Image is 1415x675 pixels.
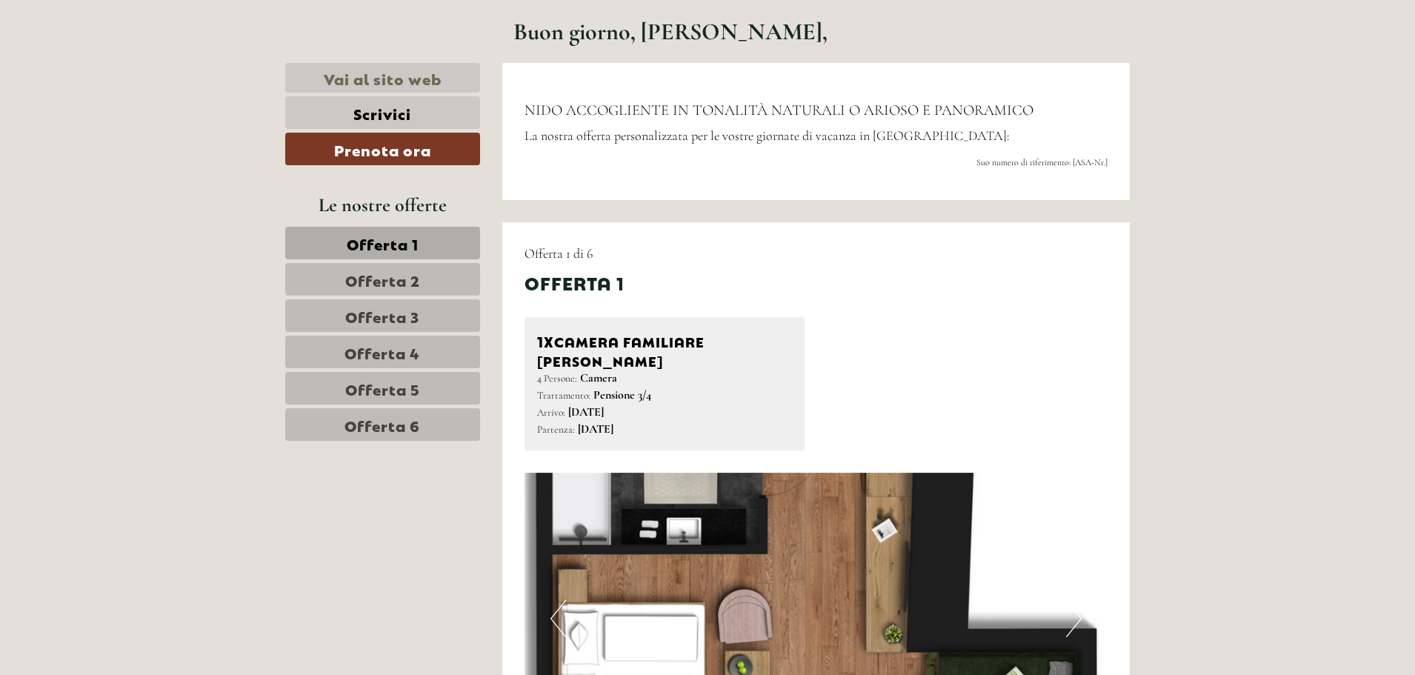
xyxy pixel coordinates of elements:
[537,423,575,436] small: Partenza:
[525,270,625,295] div: Offerta 1
[578,422,613,436] b: [DATE]
[525,102,1033,119] span: NIDO ACCOGLIENTE IN TONALITÀ NATURALI O ARIOSO E PANORAMICO
[11,40,205,85] div: Buon giorno, come possiamo aiutarla?
[345,305,419,326] span: Offerta 3
[259,11,324,36] div: giovedì
[345,378,420,399] span: Offerta 5
[285,191,480,219] div: Le nostre offerte
[347,233,419,253] span: Offerta 1
[593,388,651,402] b: Pensione 3/4
[537,389,590,402] small: Trattamento:
[345,269,420,290] span: Offerta 2
[537,330,554,350] b: 1x
[550,600,566,637] button: Previous
[513,19,828,44] h1: Buon giorno, [PERSON_NAME],
[580,370,617,385] b: Camera
[568,405,604,419] b: [DATE]
[22,43,198,55] div: [GEOGRAPHIC_DATA]
[537,372,577,385] small: 4 Persone:
[22,72,198,82] small: 14:00
[976,157,1108,167] span: Suo numero di riferimento: [ASA-Nr.]
[344,342,420,362] span: Offerta 4
[537,406,565,419] small: Arrivo:
[285,133,480,165] a: Prenota ora
[496,384,584,416] button: Invia
[285,63,480,93] a: Vai al sito web
[525,127,1010,144] span: La nostra offerta personalizzata per le vostre giornate di vacanza in [GEOGRAPHIC_DATA]:
[285,96,480,129] a: Scrivici
[537,330,793,370] div: Camera familiare [PERSON_NAME]
[1066,600,1082,637] button: Next
[344,414,420,435] span: Offerta 6
[525,245,593,262] span: Offerta 1 di 6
